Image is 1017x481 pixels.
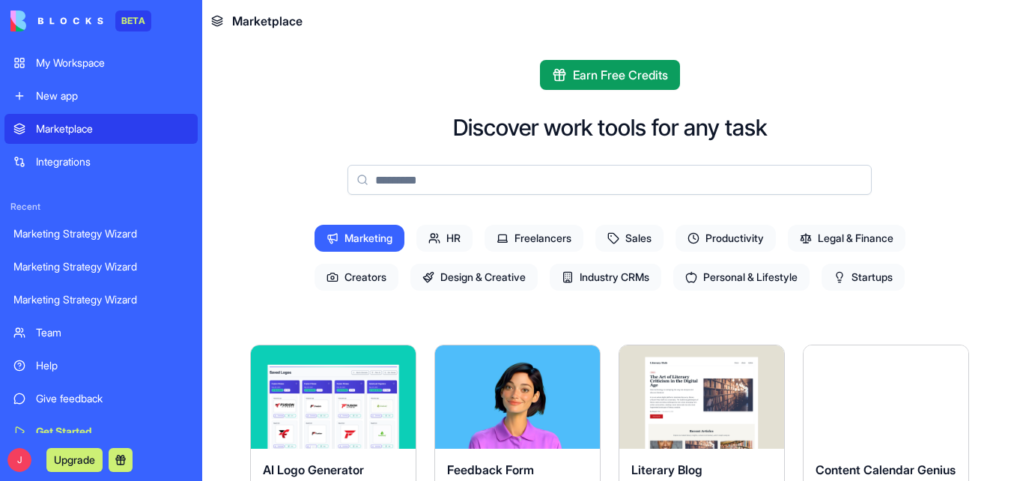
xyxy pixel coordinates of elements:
[36,391,189,406] div: Give feedback
[540,60,680,90] button: Earn Free Credits
[315,264,398,291] span: Creators
[4,384,198,414] a: Give feedback
[36,154,189,169] div: Integrations
[36,88,189,103] div: New app
[263,462,364,477] span: AI Logo Generator
[788,225,905,252] span: Legal & Finance
[36,424,189,439] div: Get Started
[4,252,198,282] a: Marketing Strategy Wizard
[4,417,198,447] a: Get Started
[447,462,534,477] span: Feedback Form
[232,12,303,30] span: Marketplace
[4,219,198,249] a: Marketing Strategy Wizard
[4,114,198,144] a: Marketplace
[4,285,198,315] a: Marketing Strategy Wizard
[4,147,198,177] a: Integrations
[676,225,776,252] span: Productivity
[595,225,664,252] span: Sales
[4,48,198,78] a: My Workspace
[115,10,151,31] div: BETA
[4,201,198,213] span: Recent
[10,10,151,31] a: BETA
[4,81,198,111] a: New app
[10,10,103,31] img: logo
[13,259,189,274] div: Marketing Strategy Wizard
[36,55,189,70] div: My Workspace
[673,264,810,291] span: Personal & Lifestyle
[816,462,956,477] span: Content Calendar Genius
[4,318,198,348] a: Team
[7,448,31,472] span: J
[573,66,668,84] span: Earn Free Credits
[485,225,583,252] span: Freelancers
[410,264,538,291] span: Design & Creative
[822,264,905,291] span: Startups
[631,462,702,477] span: Literary Blog
[13,226,189,241] div: Marketing Strategy Wizard
[36,121,189,136] div: Marketplace
[4,351,198,381] a: Help
[416,225,473,252] span: HR
[315,225,404,252] span: Marketing
[36,325,189,340] div: Team
[46,448,103,472] button: Upgrade
[13,292,189,307] div: Marketing Strategy Wizard
[550,264,661,291] span: Industry CRMs
[36,358,189,373] div: Help
[453,114,767,141] h2: Discover work tools for any task
[46,452,103,467] a: Upgrade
